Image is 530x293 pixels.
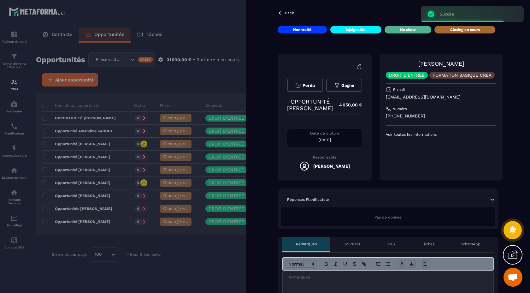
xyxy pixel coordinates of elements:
p: Closing en cours [450,27,480,32]
p: Tâches [422,242,434,247]
a: [PERSON_NAME] [418,60,464,67]
p: [PHONE_NUMBER] [386,113,496,119]
p: Responsable [287,155,362,159]
p: injoignable [346,27,366,32]
p: DROIT D'ENTRÉÉ [389,73,425,77]
p: Non traité [293,27,311,32]
button: Perdu [287,79,323,92]
p: Courriels [344,242,360,247]
p: FORMATION BASIQUE CREA [433,73,492,77]
span: Gagné [341,83,354,88]
p: WhatsApp [461,242,480,247]
p: No show [400,27,416,32]
p: Voir toutes les informations [386,132,496,137]
p: Back [285,11,294,15]
p: 4 050,00 € [333,99,362,111]
a: Ouvrir le chat [503,268,522,287]
p: Numéro [392,106,407,111]
p: Réponses Planificateur [287,197,329,202]
span: Perdu [303,83,315,88]
span: Pas de donnée [374,215,402,219]
p: [EMAIL_ADDRESS][DOMAIN_NAME] [386,94,496,100]
p: Remarques [296,242,317,247]
p: OPPORTUNITÉ [PERSON_NAME] [287,98,333,111]
button: Gagné [326,79,362,92]
p: [DATE] [287,137,362,142]
p: E-mail [393,87,405,92]
p: Date de clôture [287,131,362,136]
p: SMS [387,242,395,247]
h5: [PERSON_NAME] [313,164,350,169]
